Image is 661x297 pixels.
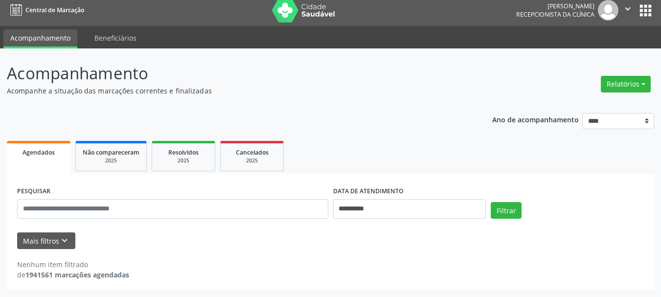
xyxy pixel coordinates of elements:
p: Acompanhamento [7,61,460,86]
button: apps [637,2,654,19]
div: Nenhum item filtrado [17,259,129,270]
div: de [17,270,129,280]
a: Beneficiários [88,29,143,46]
a: Acompanhamento [3,29,77,48]
span: Cancelados [236,148,269,157]
span: Central de Marcação [25,6,84,14]
p: Acompanhe a situação das marcações correntes e finalizadas [7,86,460,96]
label: DATA DE ATENDIMENTO [333,184,404,199]
a: Central de Marcação [7,2,84,18]
span: Recepcionista da clínica [516,10,594,19]
strong: 1941561 marcações agendadas [25,270,129,279]
div: 2025 [228,157,276,164]
button: Filtrar [491,202,522,219]
i: keyboard_arrow_down [59,235,70,246]
button: Mais filtroskeyboard_arrow_down [17,232,75,250]
span: Não compareceram [83,148,139,157]
label: PESQUISAR [17,184,50,199]
div: 2025 [83,157,139,164]
span: Agendados [23,148,55,157]
div: [PERSON_NAME] [516,2,594,10]
button: Relatórios [601,76,651,92]
span: Resolvidos [168,148,199,157]
div: 2025 [159,157,208,164]
i:  [622,3,633,14]
p: Ano de acompanhamento [492,113,579,125]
